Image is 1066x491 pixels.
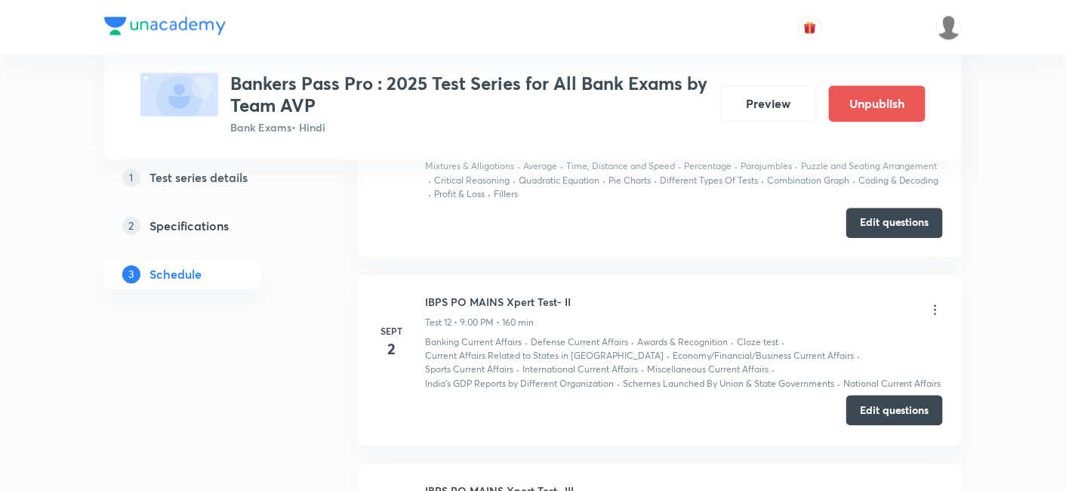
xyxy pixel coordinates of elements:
p: Percentage [684,159,732,173]
a: Company Logo [104,17,226,39]
button: Unpublish [829,85,926,122]
p: International Current Affairs [522,363,638,376]
p: Profit & Loss [434,187,485,201]
div: · [631,335,634,349]
div: · [560,159,563,173]
button: Edit questions [846,208,943,238]
div: · [516,363,519,376]
p: Defense Current Affairs [531,335,628,349]
p: Critical Reasoning [434,174,510,187]
div: · [641,363,644,376]
div: · [678,159,681,173]
div: · [735,159,738,173]
p: Quadratic Equation [519,174,599,187]
div: · [617,377,620,391]
div: · [837,377,840,391]
h6: Sept [377,324,407,338]
div: · [761,174,764,187]
p: Fillers [494,187,518,201]
p: National Current Affairs [843,377,941,391]
p: Combination Graph [767,174,849,187]
h5: Schedule [149,265,202,283]
p: Bank Exams • Hindi [230,119,708,135]
p: Pie Charts [608,174,651,187]
p: Different Types Of Tests [660,174,758,187]
p: 2 [122,217,140,235]
h3: Bankers Pass Pro : 2025 Test Series for All Bank Exams by Team AVP [230,73,708,116]
img: Drishti Chauhan [936,14,962,40]
p: Miscellaneous Current Affairs [647,363,769,376]
div: · [602,174,605,187]
p: Cloze test [737,335,778,349]
p: Average [523,159,557,173]
p: 3 [122,265,140,283]
h5: Specifications [149,217,229,235]
button: Preview [720,85,817,122]
div: · [857,349,860,363]
button: avatar [798,15,822,39]
div: · [525,335,528,349]
h4: 2 [377,338,407,360]
div: · [488,187,491,201]
div: · [731,335,734,349]
p: Puzzle and Seating Arrangement [801,159,938,173]
button: Edit questions [846,395,943,425]
div: · [772,363,775,376]
p: Awards & Recognition [637,335,728,349]
p: Test 12 • 9:00 PM • 160 min [425,316,534,329]
p: 1 [122,168,140,187]
h5: Test series details [149,168,248,187]
p: Mixtures & Alligations [425,159,514,173]
a: 2Specifications [104,211,310,241]
img: fallback-thumbnail.png [140,73,218,116]
p: Coding & Decoding [858,174,939,187]
p: Schemes Launched By Union & State Governments [623,377,834,391]
div: · [428,187,431,201]
img: avatar [803,20,817,34]
p: Time, Distance and Speed [566,159,675,173]
p: India’s GDP Reports by Different Organization [425,377,614,391]
h6: IBPS PO MAINS Xpert Test- II [425,294,571,310]
div: · [428,174,431,187]
div: · [517,159,520,173]
img: Company Logo [104,17,226,35]
div: · [795,159,798,173]
p: Current Affairs Related to States in [GEOGRAPHIC_DATA] [425,349,664,363]
a: 1Test series details [104,162,310,193]
p: Parajumbles [741,159,792,173]
div: · [781,335,784,349]
div: · [513,174,516,187]
div: · [852,174,855,187]
p: Economy/Financial/Business Current Affairs [673,349,854,363]
div: · [654,174,657,187]
p: Banking Current Affairs [425,335,522,349]
p: Sports Current Affairs [425,363,513,376]
div: · [667,349,670,363]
